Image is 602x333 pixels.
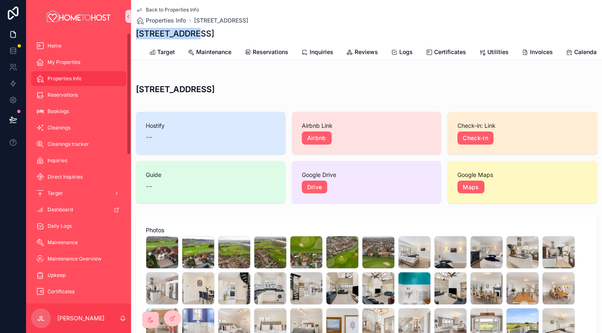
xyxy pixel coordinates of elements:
a: Drive [302,181,328,194]
p: [PERSON_NAME] [57,314,104,322]
span: Certificates [48,288,75,295]
h1: [STREET_ADDRESS] [136,28,214,39]
span: Calendar [574,48,599,56]
a: Inquiries [301,45,333,61]
span: Direct Inquiries [48,174,83,180]
a: Home [31,39,126,53]
span: Logs [399,48,413,56]
a: Maintenance [31,235,126,250]
a: Utilities [479,45,509,61]
span: Invoices [530,48,553,56]
span: Back to Properties Info [146,7,199,13]
span: Target [157,48,175,56]
a: Reviews [346,45,378,61]
a: Cleanings [31,120,126,135]
span: Reservations [48,92,78,98]
a: [STREET_ADDRESS] [194,16,248,25]
span: Cleanings [48,125,70,131]
a: Dashboard [31,202,126,217]
a: My Properties [31,55,126,70]
span: Home [48,43,61,49]
span: Reviews [355,48,378,56]
a: Certificates [31,284,126,299]
a: Airbnb [302,131,332,145]
a: Calendar [566,45,599,61]
a: Maintenance [188,45,231,61]
a: Properties Info [136,16,186,25]
a: Properties Info [31,71,126,86]
span: Properties Info [48,75,81,82]
a: Inquiries [31,153,126,168]
span: Upkeep [48,272,66,279]
span: Certificates [434,48,466,56]
span: Inquiries [310,48,333,56]
span: Check-in: Link [457,122,587,130]
span: Target [48,190,63,197]
span: My Properties [48,59,80,66]
a: Direct Inquiries [31,170,126,184]
a: Target [149,45,175,61]
span: Maintenance Overview [48,256,102,262]
span: Cleanings tracker [48,141,89,147]
span: Google Drive [302,171,432,179]
span: JL [37,313,45,323]
span: Photos [146,226,587,234]
span: Airbnb Link [302,122,432,130]
a: Upkeep [31,268,126,283]
a: Target [31,186,126,201]
span: Daily Logs [48,223,72,229]
span: Maintenance [48,239,78,246]
span: Reservations [253,48,288,56]
a: Back to Properties Info [136,7,199,13]
a: Maps [457,181,484,194]
a: Daily Logs [31,219,126,233]
a: Invoices [522,45,553,61]
a: Maintenance Overview [31,251,126,266]
a: Check-in [457,131,493,145]
span: Guide [146,171,276,179]
img: App logo [45,10,112,23]
a: Certificates [426,45,466,61]
a: Cleanings tracker [31,137,126,152]
span: -- [146,131,152,143]
a: Reservations [244,45,288,61]
a: Logs [391,45,413,61]
a: Reservations [31,88,126,102]
span: Inquiries [48,157,67,164]
span: Properties Info [146,16,186,25]
span: Dashboard [48,206,73,213]
div: scrollable content [26,33,131,304]
a: Bookings [31,104,126,119]
span: -- [146,181,152,192]
span: Utilities [487,48,509,56]
span: Bookings [48,108,69,115]
span: Maintenance [196,48,231,56]
span: Hostify [146,122,276,130]
span: Google Maps [457,171,587,179]
h3: [STREET_ADDRESS] [136,83,597,95]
